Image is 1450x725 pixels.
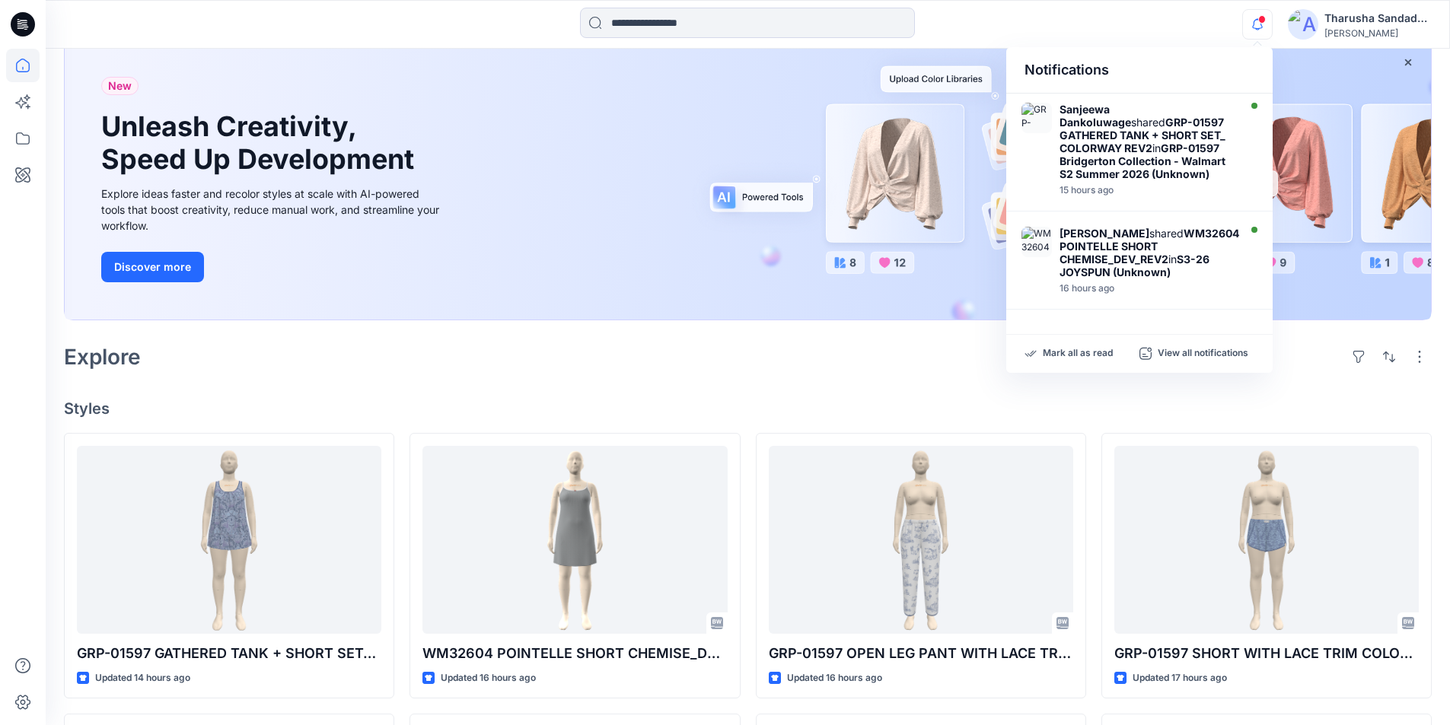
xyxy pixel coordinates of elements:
[769,643,1073,664] p: GRP-01597 OPEN LEG PANT WITH LACE TRIM COLORWAY REV3
[441,670,536,686] p: Updated 16 hours ago
[77,643,381,664] p: GRP-01597 GATHERED TANK + SHORT SET_ COLORWAY REV3
[1114,643,1419,664] p: GRP-01597 SHORT WITH LACE TRIM COLORWAY REV4
[64,399,1432,418] h4: Styles
[64,345,141,369] h2: Explore
[101,186,444,234] div: Explore ideas faster and recolor styles at scale with AI-powered tools that boost creativity, red...
[95,670,190,686] p: Updated 14 hours ago
[769,446,1073,634] a: GRP-01597 OPEN LEG PANT WITH LACE TRIM COLORWAY REV3
[1060,283,1239,294] div: Thursday, September 18, 2025 11:10
[1158,347,1248,361] p: View all notifications
[1043,347,1113,361] p: Mark all as read
[1021,227,1052,257] img: WM32604 POINTELLE SHORT CHEMISE_DEV_REV2
[1060,227,1239,278] div: shared in
[1288,9,1318,40] img: avatar
[1114,446,1419,634] a: GRP-01597 SHORT WITH LACE TRIM COLORWAY REV4
[422,446,727,634] a: WM32604 POINTELLE SHORT CHEMISE_DEV_REV2
[1060,103,1235,180] div: shared in
[108,77,132,95] span: New
[1021,103,1052,133] img: GRP-01597 GATHERED TANK + SHORT SET_ COLORWAY REV2
[1006,47,1273,94] div: Notifications
[1324,9,1431,27] div: Tharusha Sandadeepa
[1060,142,1225,180] strong: GRP-01597 Bridgerton Collection - Walmart S2 Summer 2026 (Unknown)
[1060,103,1131,129] strong: Sanjeewa Dankoluwage
[787,670,882,686] p: Updated 16 hours ago
[1060,253,1209,278] strong: S3-26 JOYSPUN (Unknown)
[77,446,381,634] a: GRP-01597 GATHERED TANK + SHORT SET_ COLORWAY REV3
[1324,27,1431,39] div: [PERSON_NAME]
[1060,185,1235,196] div: Thursday, September 18, 2025 11:36
[1060,116,1225,154] strong: GRP-01597 GATHERED TANK + SHORT SET_ COLORWAY REV2
[101,252,204,282] button: Discover more
[1060,227,1239,266] strong: WM32604 POINTELLE SHORT CHEMISE_DEV_REV2
[101,110,421,176] h1: Unleash Creativity, Speed Up Development
[1133,670,1227,686] p: Updated 17 hours ago
[422,643,727,664] p: WM32604 POINTELLE SHORT CHEMISE_DEV_REV2
[101,252,444,282] a: Discover more
[1060,227,1149,240] strong: [PERSON_NAME]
